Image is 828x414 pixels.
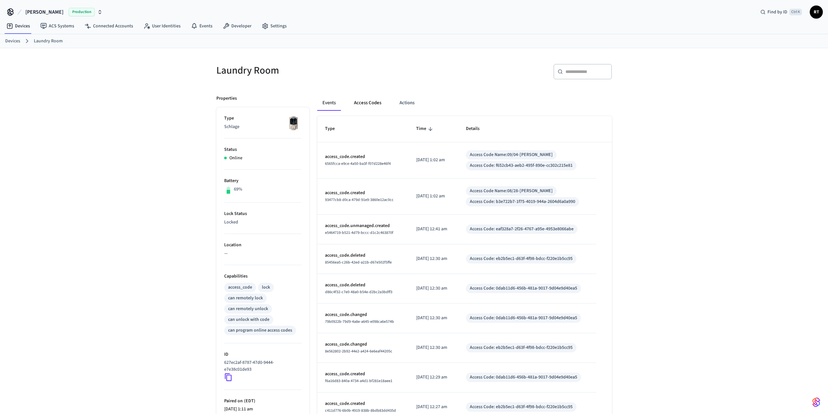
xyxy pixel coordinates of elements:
[755,6,807,18] div: Find by IDCtrl K
[228,316,269,323] div: can unlock with code
[317,95,341,111] button: Events
[325,319,394,324] span: 79b0922b-79d9-4a8e-a645-e098ca6e574b
[257,20,292,32] a: Settings
[228,306,268,312] div: can remotely unlock
[224,406,302,413] p: [DATE] 1:11 am
[224,359,299,373] p: 627ec2af-8787-47d0-9444-e7e38c01de93
[325,190,401,196] p: access_code.created
[325,252,401,259] p: access_code.deleted
[229,155,242,162] p: Online
[224,115,302,122] p: Type
[34,38,63,45] a: Laundry Room
[325,378,392,384] span: f6a16d83-840a-4734-a4d1-bf281e18aee1
[416,157,450,164] p: [DATE] 1:02 am
[325,197,394,203] span: 93477cb8-d0ca-479d-91e9-3860e12ac0cc
[224,123,302,130] p: Schlage
[416,404,450,410] p: [DATE] 12:27 am
[416,344,450,351] p: [DATE] 12:30 am
[466,124,488,134] span: Details
[416,285,450,292] p: [DATE] 12:30 am
[218,20,257,32] a: Developer
[325,408,396,413] span: c411d776-6b0b-4919-838b-8bdb83dd435d
[262,284,270,291] div: lock
[325,153,401,160] p: access_code.created
[470,315,577,321] div: Access Code: 0dab11d6-456b-481a-9017-9d04e9d40ea5
[470,198,575,205] div: Access Code: b3e722b7-1f75-4019-944a-2604d6a0a990
[228,284,252,291] div: access_code
[317,95,612,111] div: ant example
[470,374,577,381] div: Access Code: 0dab11d6-456b-481a-9017-9d04e9d40ea5
[325,230,393,236] span: e5464719-b521-4d79-bccc-d1c2c463870f
[416,226,450,233] p: [DATE] 12:41 am
[325,349,392,354] span: 8e562802-2b92-44e2-a424-6e6eaf44205c
[349,95,387,111] button: Access Codes
[69,8,95,16] span: Production
[325,282,401,289] p: access_code.deleted
[285,115,302,131] img: Schlage Sense Smart Deadbolt with Camelot Trim, Front
[416,193,450,200] p: [DATE] 1:02 am
[325,124,343,134] span: Type
[228,327,292,334] div: can program online access codes
[216,64,410,77] h5: Laundry Room
[416,124,435,134] span: Time
[325,222,401,229] p: access_code.unmanaged.created
[228,295,263,302] div: can remotely lock
[325,341,401,348] p: access_code.changed
[224,273,302,280] p: Capabilities
[325,260,392,265] span: 85456ea5-c26b-42ed-a21b-d67e502f5ffe
[470,344,573,351] div: Access Code: eb2b5ec1-d63f-4f98-bdcc-f220e1b5cc95
[325,400,401,407] p: access_code.created
[224,178,302,184] p: Battery
[470,226,574,233] div: Access Code: eaf328a7-2f26-4767-a95e-4953e8066abe
[224,250,302,257] p: —
[138,20,186,32] a: User Identities
[243,398,255,404] span: ( EDT )
[470,255,573,262] div: Access Code: eb2b5ec1-d63f-4f98-bdcc-f220e1b5cc95
[325,289,392,295] span: d86c4f32-c7e0-48a0-b54e-d2bc2a3bdff3
[810,6,823,19] button: RT
[394,95,420,111] button: Actions
[224,351,302,358] p: ID
[35,20,79,32] a: ACS Systems
[416,255,450,262] p: [DATE] 12:30 am
[470,188,553,194] div: Access Code Name: 08/28-[PERSON_NAME]
[812,397,820,407] img: SeamLogoGradient.69752ec5.svg
[416,315,450,321] p: [DATE] 12:30 am
[216,95,237,102] p: Properties
[470,404,573,410] div: Access Code: eb2b5ec1-d63f-4f98-bdcc-f220e1b5cc95
[767,9,787,15] span: Find by ID
[789,9,802,15] span: Ctrl K
[186,20,218,32] a: Events
[325,371,401,378] p: access_code.created
[470,162,573,169] div: Access Code: f652cb43-aeb2-495f-890e-cc302c215e81
[5,38,20,45] a: Devices
[810,6,822,18] span: RT
[1,20,35,32] a: Devices
[224,146,302,153] p: Status
[470,285,577,292] div: Access Code: 0dab11d6-456b-481a-9017-9d04e9d40ea5
[224,219,302,226] p: Locked
[234,186,242,193] p: 69%
[325,311,401,318] p: access_code.changed
[224,210,302,217] p: Lock Status
[79,20,138,32] a: Connected Accounts
[325,161,391,166] span: 6565fcca-e9ce-4a50-ba3f-f07d228e46f4
[224,242,302,249] p: Location
[224,398,302,405] p: Paired on
[25,8,63,16] span: [PERSON_NAME]
[416,374,450,381] p: [DATE] 12:29 am
[470,151,553,158] div: Access Code Name: 09/04-[PERSON_NAME]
